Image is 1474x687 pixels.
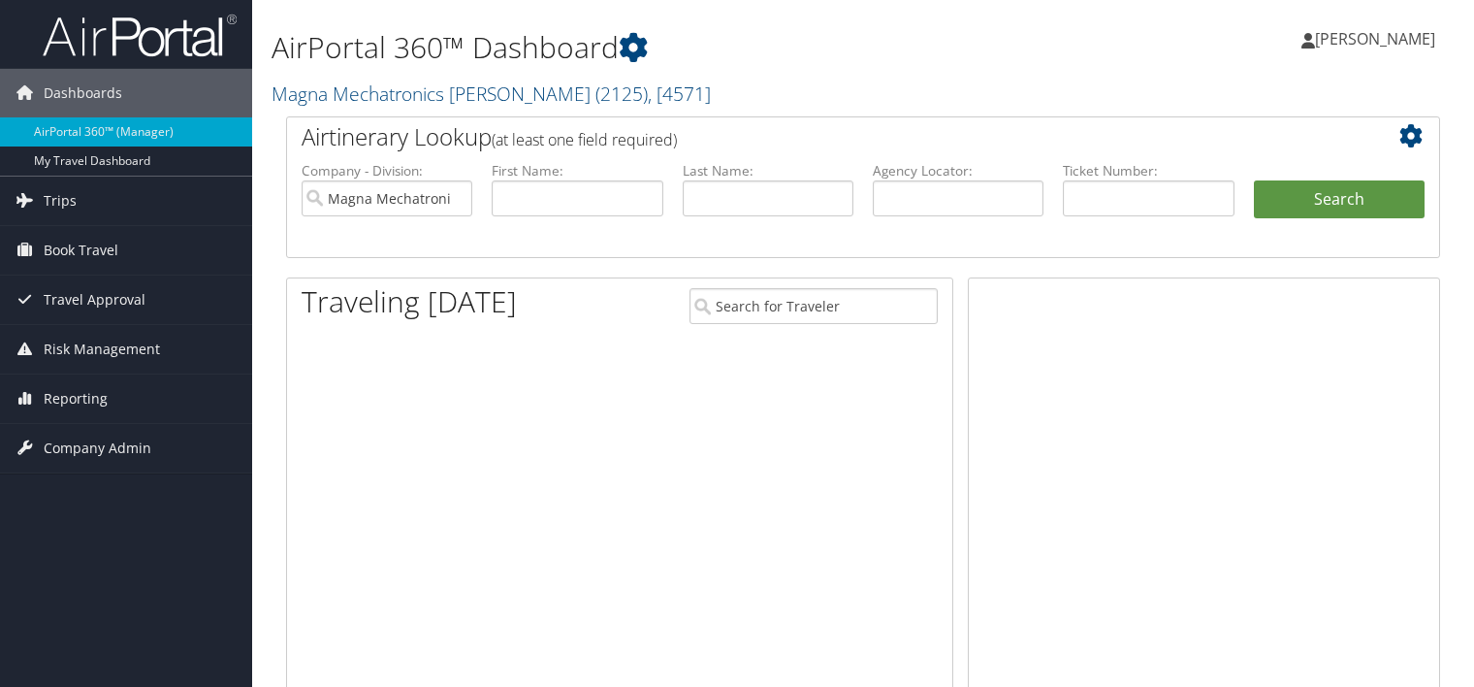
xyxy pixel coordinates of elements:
label: Agency Locator: [873,161,1043,180]
span: Travel Approval [44,276,145,324]
label: Last Name: [683,161,853,180]
h1: AirPortal 360™ Dashboard [272,27,1060,68]
span: [PERSON_NAME] [1315,28,1435,49]
a: [PERSON_NAME] [1301,10,1455,68]
h2: Airtinerary Lookup [302,120,1329,153]
span: Risk Management [44,325,160,374]
span: Dashboards [44,69,122,117]
input: Search for Traveler [689,288,938,324]
span: (at least one field required) [492,129,677,150]
label: Company - Division: [302,161,472,180]
label: Ticket Number: [1063,161,1234,180]
a: Magna Mechatronics [PERSON_NAME] [272,81,711,107]
label: First Name: [492,161,662,180]
button: Search [1254,180,1425,219]
span: Book Travel [44,226,118,275]
span: ( 2125 ) [595,81,648,107]
span: , [ 4571 ] [648,81,711,107]
span: Trips [44,177,77,225]
span: Company Admin [44,424,151,473]
h1: Traveling [DATE] [302,281,517,322]
img: airportal-logo.png [43,13,237,58]
span: Reporting [44,375,108,423]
